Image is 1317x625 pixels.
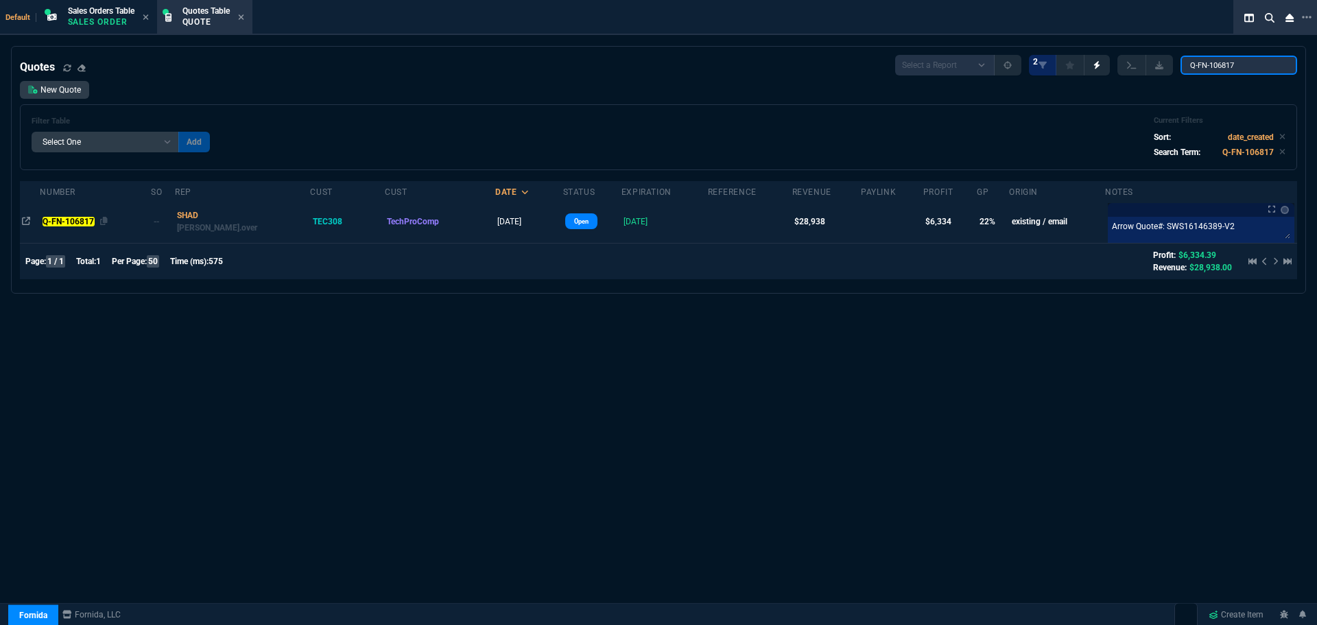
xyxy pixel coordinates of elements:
p: Sort: [1154,131,1171,143]
div: Reference [708,187,757,198]
code: date_created [1228,132,1274,142]
div: PayLink [861,187,896,198]
div: Date [495,187,517,198]
span: Sales Orders Table [68,6,134,16]
div: GP [977,187,988,198]
nx-icon: Split Panels [1239,10,1259,26]
nx-icon: Search [1259,10,1280,26]
p: existing / email [1012,215,1103,228]
span: $28,938.00 [1189,263,1232,272]
div: profit [923,187,953,198]
div: Rep [175,187,191,198]
span: TechProComp [387,217,439,226]
td: Open SO in Expanded View [151,200,175,243]
div: Cust [385,187,407,198]
td: [DATE] [621,200,708,243]
input: Search [1180,56,1297,75]
h6: Filter Table [32,117,210,126]
span: Profit: [1153,250,1176,260]
span: 22% [980,217,995,226]
div: SO [151,187,162,198]
span: $28,938 [794,217,825,226]
span: 575 [209,257,223,266]
span: Page: [25,257,46,266]
nx-icon: Open In Opposite Panel [22,217,30,226]
a: msbcCompanyName [58,609,125,621]
span: Per Page: [112,257,147,266]
h4: Quotes [20,59,55,75]
div: Notes [1105,187,1133,198]
a: Create Item [1203,604,1269,625]
td: double click to filter by Rep [175,200,310,243]
span: Revenue: [1153,263,1187,272]
mark: Q-FN-106817 [43,217,95,226]
span: $6,334.39 [1178,250,1216,260]
span: 2 [1033,56,1038,67]
code: Q-FN-106817 [1222,148,1274,157]
span: $6,334 [925,217,951,226]
div: Expiration [621,187,672,198]
p: SHAD [177,209,308,222]
p: [PERSON_NAME].over [177,222,308,234]
span: 50 [147,255,159,268]
span: 1 / 1 [46,255,65,268]
span: Default [5,13,36,22]
p: Sales Order [68,16,134,27]
span: Total: [76,257,96,266]
p: Quote [182,16,230,27]
nx-icon: Close Tab [143,12,149,23]
div: -- [154,215,170,228]
p: Search Term: [1154,146,1200,158]
span: Time (ms): [170,257,209,266]
span: TEC308 [313,217,342,226]
div: Cust [310,187,332,198]
span: Quotes Table [182,6,230,16]
div: origin [1009,187,1038,198]
td: [DATE] [495,200,562,243]
nx-icon: Open New Tab [1302,11,1312,24]
nx-icon: Close Tab [238,12,244,23]
a: New Quote [20,81,89,99]
div: Number [40,187,75,198]
h6: Current Filters [1154,116,1285,126]
div: Status [563,187,595,198]
span: 1 [96,257,101,266]
div: Revenue [792,187,831,198]
td: undefined [708,200,792,243]
nx-icon: Close Workbench [1280,10,1299,26]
